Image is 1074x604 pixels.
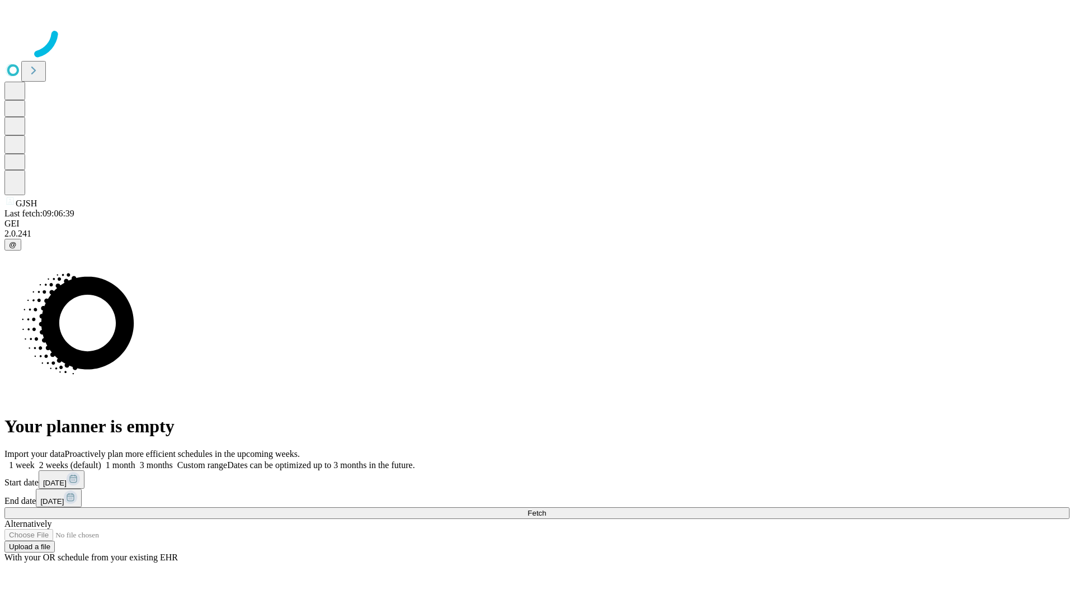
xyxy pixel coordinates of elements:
[4,449,65,459] span: Import your data
[4,239,21,251] button: @
[36,489,82,507] button: [DATE]
[4,507,1070,519] button: Fetch
[4,229,1070,239] div: 2.0.241
[9,240,17,249] span: @
[4,219,1070,229] div: GEI
[227,460,414,470] span: Dates can be optimized up to 3 months in the future.
[4,519,51,528] span: Alternatively
[4,470,1070,489] div: Start date
[4,209,74,218] span: Last fetch: 09:06:39
[140,460,173,470] span: 3 months
[65,449,300,459] span: Proactively plan more efficient schedules in the upcoming weeks.
[9,460,35,470] span: 1 week
[40,497,64,506] span: [DATE]
[4,553,178,562] span: With your OR schedule from your existing EHR
[527,509,546,517] span: Fetch
[106,460,135,470] span: 1 month
[177,460,227,470] span: Custom range
[4,416,1070,437] h1: Your planner is empty
[43,479,67,487] span: [DATE]
[39,470,84,489] button: [DATE]
[16,199,37,208] span: GJSH
[4,541,55,553] button: Upload a file
[4,489,1070,507] div: End date
[39,460,101,470] span: 2 weeks (default)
